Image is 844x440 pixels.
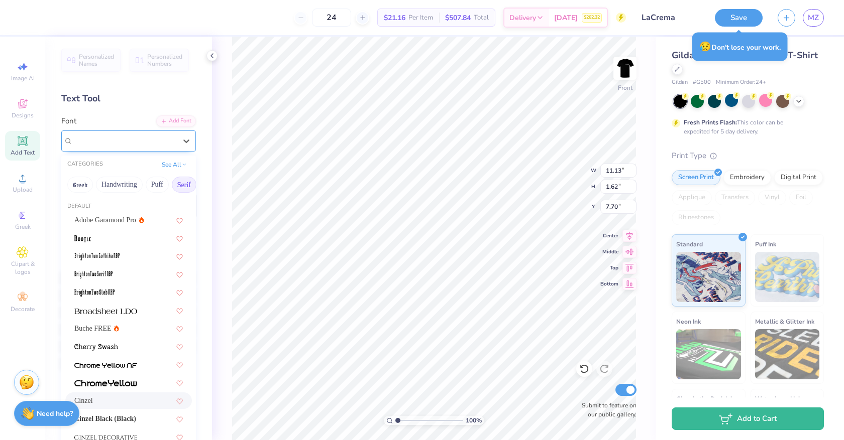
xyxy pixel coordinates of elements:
[584,14,600,21] span: $202.32
[676,252,741,302] img: Standard
[312,9,351,27] input: – –
[408,13,433,23] span: Per Item
[74,323,112,334] span: Buche FREE
[147,53,183,67] span: Personalized Numbers
[676,329,741,379] img: Neon Ink
[692,33,788,61] div: Don’t lose your work.
[74,308,137,315] img: Broadsheet LDO
[96,177,143,193] button: Handwriting
[789,190,813,205] div: Foil
[600,232,618,239] span: Center
[684,118,807,136] div: This color can be expedited for 5 day delivery.
[808,12,819,24] span: MZ
[5,260,40,276] span: Clipart & logos
[11,305,35,313] span: Decorate
[466,416,482,425] span: 100 %
[61,115,76,127] label: Font
[74,215,136,225] span: Adobe Garamond Pro
[74,271,113,278] img: BrightonTwo Serif NBP
[74,289,115,297] img: BrightonTwo Slab NBP
[79,53,115,67] span: Personalized Names
[74,344,118,351] img: Cherry Swash
[634,8,707,28] input: Untitled Design
[554,13,578,23] span: [DATE]
[74,235,91,242] img: BOOTLE
[576,401,637,419] label: Submit to feature on our public gallery.
[758,190,786,205] div: Vinyl
[755,316,814,327] span: Metallic & Glitter Ink
[672,150,824,162] div: Print Type
[600,264,618,271] span: Top
[615,58,635,78] img: Front
[676,239,703,249] span: Standard
[37,409,73,418] strong: Need help?
[11,74,35,82] span: Image AI
[61,92,196,105] div: Text Tool
[684,118,737,126] strong: Fresh Prints Flash:
[618,83,632,92] div: Front
[74,253,120,260] img: BrightonTwo Gothika NBP
[15,223,31,231] span: Greek
[803,9,824,27] a: MZ
[672,190,712,205] div: Applique
[146,177,169,193] button: Puff
[755,239,776,249] span: Puff Ink
[12,111,34,119] span: Designs
[755,329,820,379] img: Metallic & Glitter Ink
[474,13,489,23] span: Total
[672,210,720,225] div: Rhinestones
[159,160,190,170] button: See All
[723,170,771,185] div: Embroidery
[774,170,823,185] div: Digital Print
[699,40,711,53] span: 😥
[672,407,824,430] button: Add to Cart
[74,362,137,369] img: Chrome Yellow NF
[755,393,801,404] span: Water based Ink
[172,177,196,193] button: Serif
[716,78,766,87] span: Minimum Order: 24 +
[715,190,755,205] div: Transfers
[67,177,93,193] button: Greek
[67,160,103,169] div: CATEGORIES
[11,149,35,157] span: Add Text
[600,248,618,255] span: Middle
[672,78,688,87] span: Gildan
[74,413,136,424] span: Cinzel Black (Black)
[755,252,820,302] img: Puff Ink
[445,13,471,23] span: $507.84
[13,186,33,194] span: Upload
[509,13,536,23] span: Delivery
[384,13,405,23] span: $21.16
[672,49,818,61] span: Gildan Adult Heavy Cotton T-Shirt
[672,170,720,185] div: Screen Print
[715,9,763,27] button: Save
[676,316,701,327] span: Neon Ink
[676,393,733,404] span: Glow in the Dark Ink
[61,202,196,211] div: Default
[74,395,93,406] span: Cinzel
[74,380,137,387] img: ChromeYellow
[600,280,618,287] span: Bottom
[693,78,711,87] span: # G500
[156,115,196,127] div: Add Font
